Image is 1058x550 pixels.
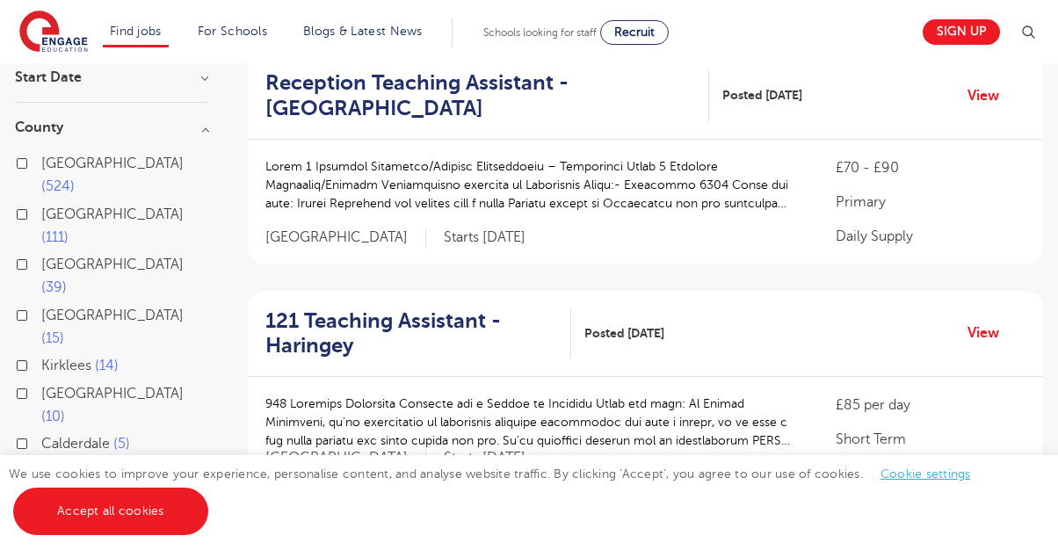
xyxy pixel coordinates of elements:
span: 15 [41,330,64,346]
span: [GEOGRAPHIC_DATA] [41,257,184,272]
a: Blogs & Latest News [303,25,423,38]
img: Engage Education [19,11,88,54]
span: Schools looking for staff [483,26,597,39]
a: View [967,84,1012,107]
a: Cookie settings [880,467,971,481]
h2: 121 Teaching Assistant - Haringey [265,308,557,359]
span: [GEOGRAPHIC_DATA] [265,228,426,247]
a: View [967,322,1012,344]
input: [GEOGRAPHIC_DATA] 10 [41,386,53,397]
h2: Reception Teaching Assistant - [GEOGRAPHIC_DATA] [265,70,695,121]
a: Accept all cookies [13,488,208,535]
span: Posted [DATE] [584,324,664,343]
span: 111 [41,229,69,245]
span: 39 [41,279,67,295]
span: 524 [41,178,75,194]
input: [GEOGRAPHIC_DATA] 524 [41,156,53,167]
span: 5 [113,436,130,452]
a: 121 Teaching Assistant - Haringey [265,308,571,359]
input: Calderdale 5 [41,436,53,447]
span: [GEOGRAPHIC_DATA] [41,206,184,222]
h3: County [15,120,208,134]
p: Daily Supply [836,226,1025,247]
p: Short Term [836,429,1025,450]
a: For Schools [198,25,267,38]
span: Recruit [614,25,655,39]
p: Starts [DATE] [444,228,525,247]
span: Posted [DATE] [722,86,802,105]
span: We use cookies to improve your experience, personalise content, and analyse website traffic. By c... [9,467,989,517]
p: Starts [DATE] [444,449,525,467]
p: £85 per day [836,394,1025,416]
span: Calderdale [41,436,110,452]
p: Primary [836,192,1025,213]
a: Recruit [600,20,669,45]
span: [GEOGRAPHIC_DATA] [41,386,184,402]
input: [GEOGRAPHIC_DATA] 15 [41,308,53,319]
input: Kirklees 14 [41,358,53,369]
a: Find jobs [110,25,162,38]
span: [GEOGRAPHIC_DATA] [41,308,184,323]
span: 14 [95,358,119,373]
p: Lorem 1 Ipsumdol Sitametco/Adipisc Elitseddoeiu – Temporinci Utlab 5 Etdolore Magnaaliq/Enimadm V... [265,157,801,213]
p: 948 Loremips Dolorsita Consecte adi e Seddoe te Incididu Utlab etd magn: Al Enimad Minimveni, qu’... [265,394,801,450]
span: Kirklees [41,358,91,373]
span: 10 [41,409,65,424]
span: [GEOGRAPHIC_DATA] [41,156,184,171]
h3: Start Date [15,70,208,84]
a: Sign up [923,19,1000,45]
a: Reception Teaching Assistant - [GEOGRAPHIC_DATA] [265,70,709,121]
span: [GEOGRAPHIC_DATA] [265,449,426,467]
input: [GEOGRAPHIC_DATA] 111 [41,206,53,218]
p: £70 - £90 [836,157,1025,178]
input: [GEOGRAPHIC_DATA] 39 [41,257,53,268]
